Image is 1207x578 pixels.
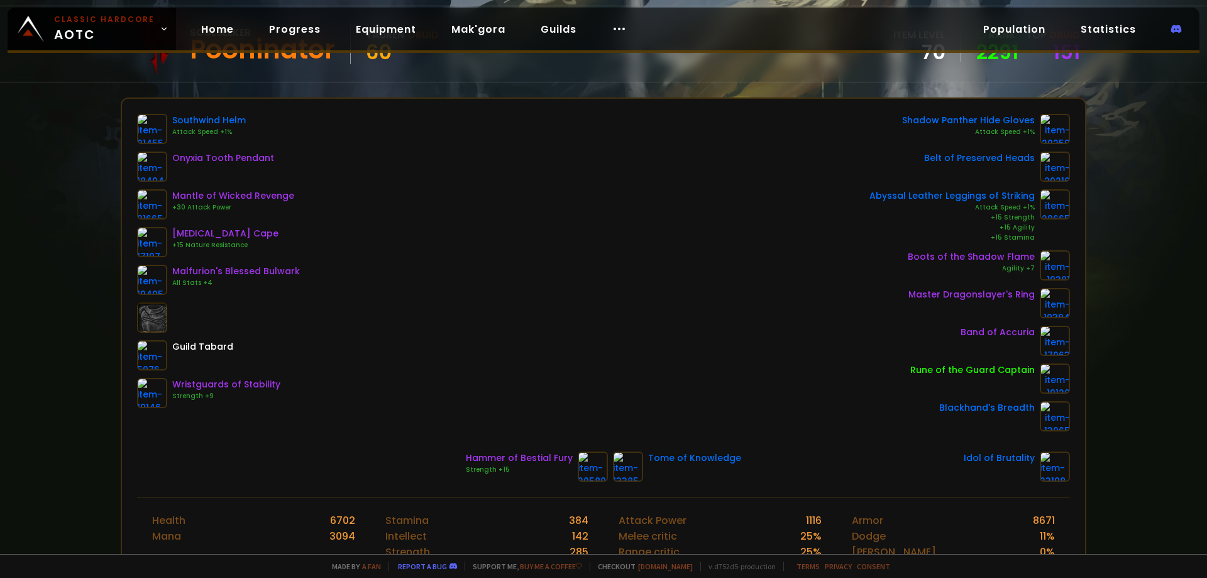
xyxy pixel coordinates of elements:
[54,14,155,44] span: AOTC
[465,562,582,571] span: Support me,
[572,528,588,544] div: 142
[1040,189,1070,220] img: item-20665
[924,152,1035,165] div: Belt of Preserved Heads
[869,233,1035,243] div: +15 Stamina
[908,250,1035,264] div: Boots of the Shadow Flame
[137,265,167,295] img: item-19405
[796,562,820,571] a: Terms
[1040,528,1055,544] div: 11 %
[137,340,167,370] img: item-5976
[190,40,335,59] div: Pooninator
[172,265,300,278] div: Malfurion's Blessed Bulwark
[852,544,936,560] div: [PERSON_NAME]
[800,544,822,560] div: 25 %
[152,513,185,528] div: Health
[520,562,582,571] a: Buy me a coffee
[613,452,643,482] img: item-13385
[902,114,1035,127] div: Shadow Panther Hide Gloves
[172,152,274,165] div: Onyxia Tooth Pendant
[1040,152,1070,182] img: item-20216
[385,513,429,528] div: Stamina
[961,326,1035,339] div: Band of Accuria
[902,127,1035,137] div: Attack Speed +1%
[137,378,167,408] img: item-19146
[806,513,822,528] div: 1116
[619,513,686,528] div: Attack Power
[385,528,427,544] div: Intellect
[1040,114,1070,144] img: item-20259
[385,544,430,560] div: Strength
[908,264,1035,274] div: Agility +7
[619,544,680,560] div: Range critic
[172,340,233,353] div: Guild Tabard
[590,562,693,571] span: Checkout
[346,16,426,42] a: Equipment
[466,465,573,475] div: Strength +15
[152,528,181,544] div: Mana
[869,213,1035,223] div: +15 Strength
[172,203,294,213] div: +30 Attack Power
[172,391,280,401] div: Strength +9
[570,544,588,560] div: 285
[852,528,886,544] div: Dodge
[648,452,741,465] div: Tome of Knowledge
[800,528,822,544] div: 25 %
[578,452,608,482] img: item-20580
[1040,544,1055,560] div: 0 %
[1040,452,1070,482] img: item-23198
[1033,513,1055,528] div: 8671
[172,114,246,127] div: Southwind Helm
[172,127,246,137] div: Attack Speed +1%
[1040,326,1070,356] img: item-17063
[700,562,776,571] span: v. d752d5 - production
[964,452,1035,465] div: Idol of Brutality
[172,240,278,250] div: +15 Nature Resistance
[1040,250,1070,281] img: item-19381
[1040,364,1070,394] img: item-19120
[172,378,280,391] div: Wristguards of Stability
[869,223,1035,233] div: +15 Agility
[330,513,355,528] div: 6702
[869,189,1035,203] div: Abyssal Leather Leggings of Striking
[137,227,167,257] img: item-17107
[466,452,573,465] div: Hammer of Bestial Fury
[1071,16,1146,42] a: Statistics
[869,203,1035,213] div: Attack Speed +1%
[172,278,300,288] div: All Stats +4
[137,114,167,144] img: item-21455
[137,189,167,220] img: item-21665
[172,189,294,203] div: Mantle of Wicked Revenge
[54,14,155,25] small: Classic Hardcore
[910,364,1035,377] div: Rune of the Guard Captain
[857,562,890,571] a: Consent
[531,16,587,42] a: Guilds
[259,16,331,42] a: Progress
[619,528,677,544] div: Melee critic
[398,562,447,571] a: Report a bug
[569,513,588,528] div: 384
[441,16,515,42] a: Mak'gora
[191,16,244,42] a: Home
[329,528,355,544] div: 3094
[324,562,381,571] span: Made by
[362,562,381,571] a: a fan
[1040,288,1070,318] img: item-19384
[939,401,1035,414] div: Blackhand's Breadth
[908,288,1035,301] div: Master Dragonslayer's Ring
[1040,401,1070,431] img: item-13965
[638,562,693,571] a: [DOMAIN_NAME]
[137,152,167,182] img: item-18404
[852,513,883,528] div: Armor
[8,8,176,50] a: Classic HardcoreAOTC
[172,227,278,240] div: [MEDICAL_DATA] Cape
[976,43,1018,62] a: 2291
[825,562,852,571] a: Privacy
[973,16,1055,42] a: Population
